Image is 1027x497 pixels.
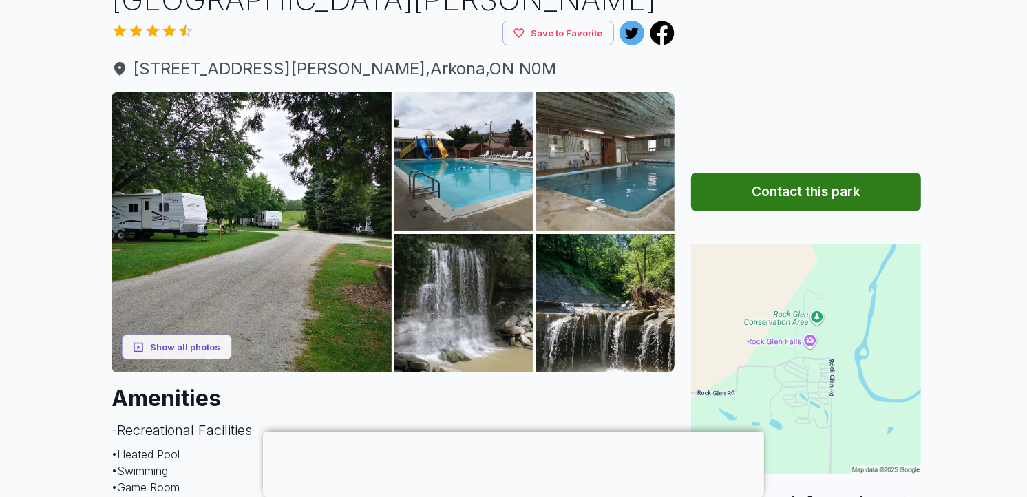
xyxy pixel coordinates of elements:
a: [STREET_ADDRESS][PERSON_NAME],Arkona,ON N0M [112,56,675,81]
iframe: Advertisement [263,432,764,494]
img: AAcXr8rokB8IGqa5FZEAMuqlEHSWv2j7D7MhV0sKKOJplOKVnA6FvbHqri1onP2PonMkscU16ha2w6GhxZs1jodl-WKwYxvVz... [112,92,392,372]
img: AAcXr8oF5LswcJ7k4equIHRb23KO9O8LDIdH9gNsekLtNO6u7QO5b3fzTX2JDkWk-kuprBV5kNgh4-IHoPH1olj43xCbNAC4U... [394,234,533,372]
span: • Game Room [112,480,180,494]
img: AAcXr8pzHt9GsgPVHHbzmujlGW_pssL7twNpCnT3H3cMqcJkHEcbU0hIr8cTqQcpqzb1x6vYcEOV3C-KbUlt2KnjSqyalcaRG... [536,234,675,372]
button: Save to Favorite [502,21,614,46]
img: AAcXr8riytTGiT1pXdbZaD96s0m7Skgx3hSYf9Gl-x98moZdCe5mstqoLcJ4Mt5m1D0DSIdfyWONspxmoGMdqDhxVBNnW3K_L... [394,92,533,231]
button: Contact this park [691,173,921,211]
img: Map for Rock Glen Family Resort [691,244,921,474]
span: • Swimming [112,464,168,478]
h2: Amenities [112,372,675,414]
img: AAcXr8ogqoPKbg5rnuh77MCA_b_YM0qiX7I7w0fgo65AlOcwxTrv4UKnwmQ0K32fusfBy9lNtRKkMfS74q5-mGzEGz_Dw0Ehr... [536,92,675,231]
h3: - Recreational Facilities [112,414,675,446]
span: [STREET_ADDRESS][PERSON_NAME] , Arkona , ON N0M [112,56,675,81]
span: • Heated Pool [112,447,180,461]
button: Show all photos [122,335,232,360]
